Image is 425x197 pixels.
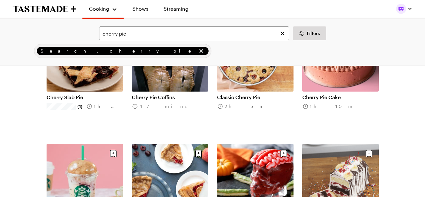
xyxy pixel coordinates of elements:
[89,6,109,12] span: Cooking
[396,4,406,14] img: Profile picture
[278,148,290,160] button: Save recipe
[13,5,76,13] a: To Tastemade Home Page
[363,148,375,160] button: Save recipe
[89,3,117,15] button: Cooking
[107,148,119,160] button: Save recipe
[279,30,286,37] button: Clear search
[198,48,205,54] button: remove Search: cherry pie
[47,94,123,100] a: Cherry Slab Pie
[293,26,326,40] button: Desktop filters
[396,4,412,14] button: Profile picture
[41,48,197,54] span: Search: cherry pie
[302,94,379,100] a: Cherry Pie Cake
[132,94,208,100] a: Cherry Pie Coffins
[307,30,320,37] span: Filters
[217,94,294,100] a: Classic Cherry Pie
[193,148,204,160] button: Save recipe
